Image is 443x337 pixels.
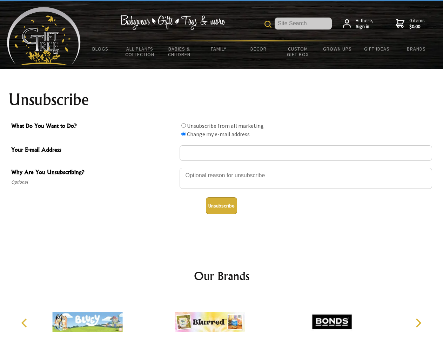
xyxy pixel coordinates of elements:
strong: $0.00 [409,24,425,30]
a: Brands [397,41,436,56]
button: Unsubscribe [206,197,237,214]
a: 0 items$0.00 [396,18,425,30]
span: Optional [11,178,176,186]
span: What Do You Want to Do? [11,121,176,132]
label: Change my e-mail address [187,131,250,138]
a: Hi there,Sign in [343,18,374,30]
input: What Do You Want to Do? [181,123,186,128]
img: Babywear - Gifts - Toys & more [120,15,225,30]
a: BLOGS [81,41,120,56]
span: Your E-mail Address [11,145,176,156]
input: What Do You Want to Do? [181,132,186,136]
span: 0 items [409,17,425,30]
input: Site Search [275,18,332,29]
a: Grown Ups [317,41,357,56]
a: Custom Gift Box [278,41,318,62]
a: Decor [239,41,278,56]
button: Next [410,315,426,331]
span: Why Are You Unsubscribing? [11,168,176,178]
button: Previous [18,315,33,331]
a: Gift Ideas [357,41,397,56]
h1: Unsubscribe [8,91,435,108]
a: Babies & Children [160,41,199,62]
img: product search [264,21,271,28]
input: Your E-mail Address [180,145,432,161]
h2: Our Brands [14,267,429,284]
a: Family [199,41,239,56]
textarea: Why Are You Unsubscribing? [180,168,432,189]
span: Hi there, [356,18,374,30]
label: Unsubscribe from all marketing [187,122,264,129]
img: Babyware - Gifts - Toys and more... [7,7,81,65]
strong: Sign in [356,24,374,30]
a: All Plants Collection [120,41,160,62]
